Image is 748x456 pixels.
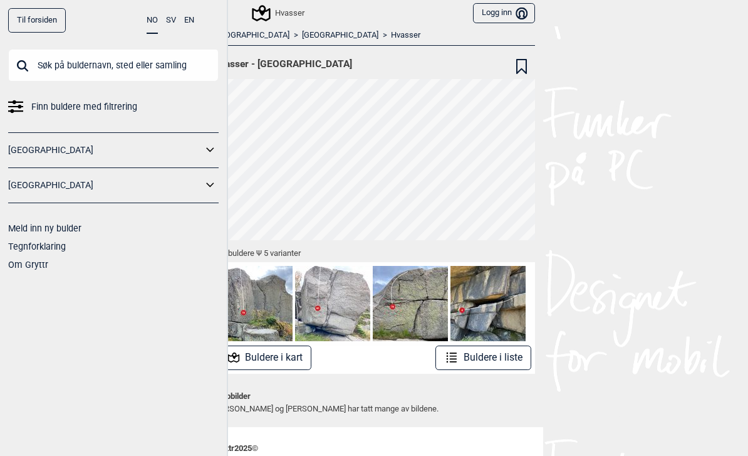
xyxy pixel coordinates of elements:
[254,6,304,21] div: Hvasser
[373,266,448,341] img: Sinnakanten
[166,8,176,33] button: SV
[383,30,387,41] span: >
[8,223,81,233] a: Meld inn ny bulder
[295,266,370,341] img: Sommerlykke
[435,346,531,370] button: Buldere i liste
[147,8,158,34] button: NO
[8,49,219,82] input: Søk på buldernavn, sted eller samling
[217,266,293,341] img: Prinsessen pa erten 230508
[473,3,535,24] button: Logg inn
[31,98,137,116] span: Finn buldere med filtrering
[184,8,194,33] button: EN
[8,176,202,194] a: [GEOGRAPHIC_DATA]
[213,30,289,41] a: [GEOGRAPHIC_DATA]
[8,141,202,159] a: [GEOGRAPHIC_DATA]
[213,390,535,415] p: [PERSON_NAME] og [PERSON_NAME] har tatt mange av bildene.
[8,260,48,270] a: Om Gryttr
[8,241,66,252] a: Tegnforklaring
[217,346,312,370] button: Buldere i kart
[391,30,420,41] a: Hvasser
[8,8,66,33] a: Til forsiden
[294,30,298,41] span: >
[213,58,352,70] span: Hvasser - [GEOGRAPHIC_DATA]
[450,266,526,341] img: Slangen
[8,98,219,116] a: Finn buldere med filtrering
[213,391,251,401] strong: Topobilder
[302,30,378,41] a: [GEOGRAPHIC_DATA]
[213,240,535,262] div: 130 buldere Ψ 5 varianter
